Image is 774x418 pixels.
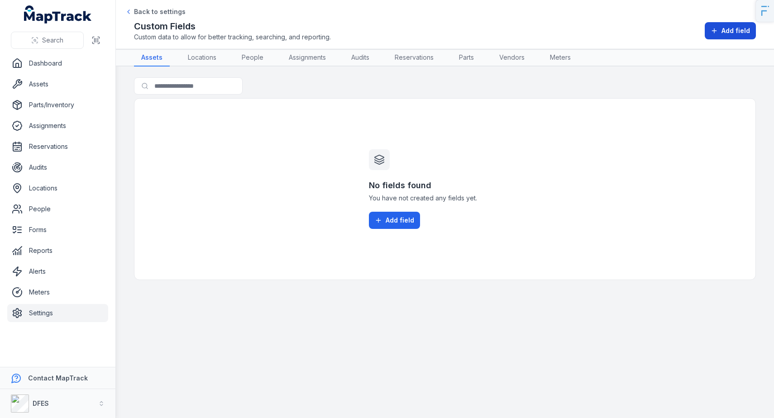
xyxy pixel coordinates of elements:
a: Parts [452,49,481,66]
a: Reservations [387,49,441,66]
a: Reservations [7,138,108,156]
button: Search [11,32,84,49]
span: Custom data to allow for better tracking, searching, and reporting. [134,33,331,42]
a: Parts/Inventory [7,96,108,114]
a: Meters [543,49,578,66]
button: Add field [369,212,420,229]
a: Locations [7,179,108,197]
strong: DFES [33,399,49,407]
a: Vendors [492,49,532,66]
a: Reports [7,242,108,260]
a: Locations [181,49,224,66]
span: Add field [721,26,750,35]
a: People [7,200,108,218]
a: Alerts [7,262,108,280]
button: Add field [705,22,756,39]
a: Assignments [282,49,333,66]
a: Assignments [7,117,108,135]
span: Add field [386,216,414,225]
a: Forms [7,221,108,239]
h2: Custom Fields [134,20,331,33]
span: You have not created any fields yet. [369,194,521,203]
a: MapTrack [24,5,92,24]
span: Search [42,36,63,45]
a: Back to settings [125,7,186,16]
a: Audits [7,158,108,176]
a: People [234,49,271,66]
span: Back to settings [134,7,186,16]
strong: Contact MapTrack [28,374,88,382]
a: Dashboard [7,54,108,72]
a: Assets [7,75,108,93]
a: Assets [134,49,170,66]
a: Settings [7,304,108,322]
a: Meters [7,283,108,301]
a: Audits [344,49,377,66]
h3: No fields found [369,179,521,192]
